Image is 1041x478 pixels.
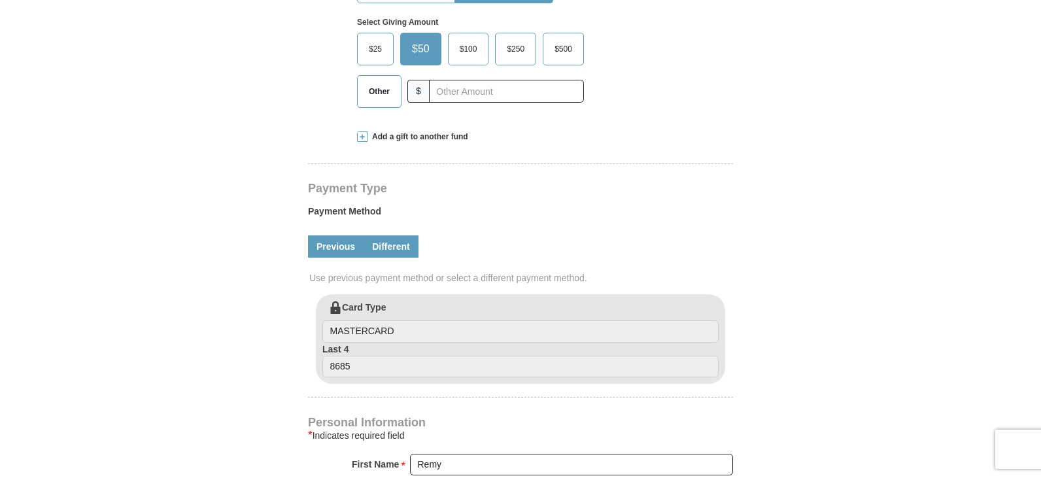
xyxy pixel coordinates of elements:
span: $25 [362,39,388,59]
input: Card Type [322,320,719,343]
strong: First Name [352,455,399,473]
strong: Select Giving Amount [357,18,438,27]
a: Previous [308,235,364,258]
input: Other Amount [429,80,584,103]
label: Payment Method [308,205,733,224]
label: Card Type [322,301,719,343]
span: Add a gift to another fund [367,131,468,143]
input: Last 4 [322,356,719,378]
span: $100 [453,39,484,59]
span: Other [362,82,396,101]
label: Last 4 [322,343,719,378]
div: Indicates required field [308,428,733,443]
span: Use previous payment method or select a different payment method. [309,271,734,284]
span: $500 [548,39,579,59]
h4: Payment Type [308,183,733,194]
h4: Personal Information [308,417,733,428]
span: $250 [500,39,531,59]
span: $50 [405,39,436,59]
span: $ [407,80,430,103]
a: Different [364,235,418,258]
